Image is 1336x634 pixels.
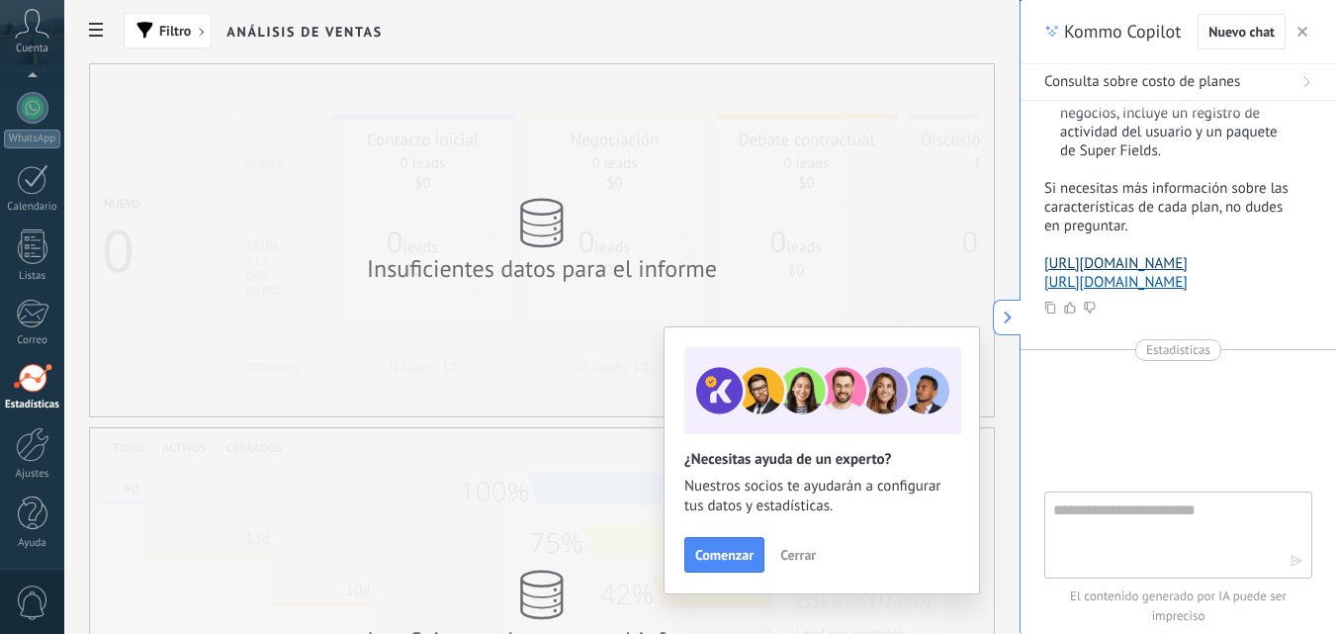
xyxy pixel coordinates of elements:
div: Correo [4,334,61,347]
button: Comenzar [684,537,764,573]
div: Calendario [4,201,61,214]
span: Cuenta [16,43,48,55]
span: Kommo Copilot [1064,20,1181,44]
a: [URL][DOMAIN_NAME] [1044,254,1188,273]
button: Filtro [124,13,212,48]
button: Nuevo chat [1198,14,1286,49]
span: Consulta sobre costo de planes [1044,72,1240,92]
button: Cerrar [771,540,825,570]
p: Si necesitas más información sobre las características de cada plan, no dudes en preguntar. [1044,179,1289,235]
div: Insuficientes datos para el informe [364,253,720,284]
div: Ajustes [4,468,61,481]
p: : $45 por usuario al mes. Mejor para grandes negocios, incluye un registro de actividad del usuar... [1060,66,1289,160]
span: Filtro [159,24,191,38]
div: Listas [4,270,61,283]
span: El contenido generado por IA puede ser impreciso [1044,587,1312,626]
span: Cerrar [780,548,816,562]
span: Comenzar [695,548,754,562]
button: Consulta sobre costo de planes [1021,64,1336,101]
h2: ¿Necesitas ayuda de un experto? [684,450,959,469]
a: [URL][DOMAIN_NAME] [1044,273,1188,292]
span: Estadísticas [1146,340,1210,360]
div: Ayuda [4,537,61,550]
div: WhatsApp [4,130,60,148]
span: Nuevo chat [1208,25,1275,39]
div: Estadísticas [4,399,61,411]
span: Nuestros socios te ayudarán a configurar tus datos y estadísticas. [684,477,959,516]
